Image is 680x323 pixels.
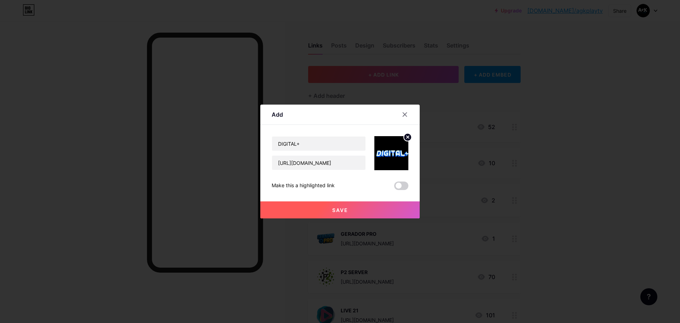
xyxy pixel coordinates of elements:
span: Save [332,207,348,213]
div: Make this a highlighted link [272,182,335,190]
img: link_thumbnail [374,136,408,170]
input: URL [272,156,365,170]
button: Save [260,201,420,218]
input: Title [272,137,365,151]
div: Add [272,110,283,119]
